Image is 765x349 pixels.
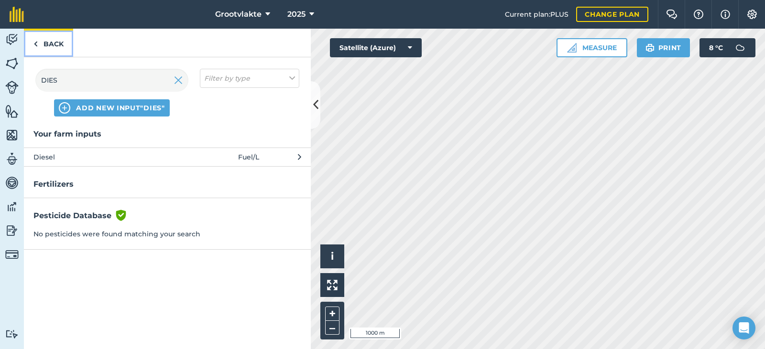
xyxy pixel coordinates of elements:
[5,32,19,47] img: svg+xml;base64,PD94bWwgdmVyc2lvbj0iMS4wIiBlbmNvZGluZz0idXRmLTgiPz4KPCEtLSBHZW5lcmF0b3I6IEFkb2JlIE...
[637,38,690,57] button: Print
[5,128,19,142] img: svg+xml;base64,PHN2ZyB4bWxucz0iaHR0cDovL3d3dy53My5vcmcvMjAwMC9zdmciIHdpZHRoPSI1NiIgaGVpZ2h0PSI2MC...
[325,321,339,335] button: –
[5,176,19,190] img: svg+xml;base64,PD94bWwgdmVyc2lvbj0iMS4wIiBlbmNvZGluZz0idXRmLTgiPz4KPCEtLSBHZW5lcmF0b3I6IEFkb2JlIE...
[746,10,758,19] img: A cog icon
[709,38,723,57] span: 8 ° C
[327,280,338,290] img: Four arrows, one pointing top left, one top right, one bottom right and the last bottom left
[24,229,311,249] p: No pesticides were found matching your search
[59,102,70,114] img: svg+xml;base64,PHN2ZyB4bWxucz0iaHR0cDovL3d3dy53My5vcmcvMjAwMC9zdmciIHdpZHRoPSIxNCIgaGVpZ2h0PSIyNC...
[5,56,19,71] img: svg+xml;base64,PHN2ZyB4bWxucz0iaHR0cDovL3d3dy53My5vcmcvMjAwMC9zdmciIHdpZHRoPSI1NiIgaGVpZ2h0PSI2MC...
[5,223,19,238] img: svg+xml;base64,PD94bWwgdmVyc2lvbj0iMS4wIiBlbmNvZGluZz0idXRmLTgiPz4KPCEtLSBHZW5lcmF0b3I6IEFkb2JlIE...
[204,73,250,84] em: Filter by type
[330,38,422,57] button: Satellite (Azure)
[699,38,755,57] button: 8 °C
[5,81,19,94] img: svg+xml;base64,PD94bWwgdmVyc2lvbj0iMS4wIiBlbmNvZGluZz0idXRmLTgiPz4KPCEtLSBHZW5lcmF0b3I6IEFkb2JlIE...
[54,99,169,116] button: ADD NEW INPUT"DIES"
[645,42,655,53] img: svg+xml;base64,PHN2ZyB4bWxucz0iaHR0cDovL3d3dy53My5vcmcvMjAwMC9zdmciIHdpZHRoPSIxOSIgaGVpZ2h0PSIyNC...
[325,307,339,321] button: +
[5,248,19,261] img: svg+xml;base64,PD94bWwgdmVyc2lvbj0iMS4wIiBlbmNvZGluZz0idXRmLTgiPz4KPCEtLSBHZW5lcmF0b3I6IEFkb2JlIE...
[731,38,750,57] img: svg+xml;base64,PD94bWwgdmVyc2lvbj0iMS4wIiBlbmNvZGluZz0idXRmLTgiPz4KPCEtLSBHZW5lcmF0b3I6IEFkb2JlIE...
[24,29,73,57] a: Back
[5,200,19,214] img: svg+xml;base64,PD94bWwgdmVyc2lvbj0iMS4wIiBlbmNvZGluZz0idXRmLTgiPz4KPCEtLSBHZW5lcmF0b3I6IEFkb2JlIE...
[238,152,259,162] span: Fuel / L
[33,152,190,162] span: Diesel
[76,103,164,113] span: ADD NEW INPUT "DIES"
[174,74,183,86] img: svg+xml;base64,PHN2ZyB4bWxucz0iaHR0cDovL3d3dy53My5vcmcvMjAwMC9zdmciIHdpZHRoPSIyMiIgaGVpZ2h0PSIzMC...
[666,10,678,19] img: Two speech bubbles overlapping with the left bubble in the forefront
[557,38,627,57] button: Measure
[576,7,648,22] a: Change plan
[24,148,311,166] button: Diesel Fuel/L
[287,9,306,20] span: 2025
[693,10,704,19] img: A question mark icon
[35,69,188,92] input: Search
[331,250,334,262] span: i
[5,152,19,166] img: svg+xml;base64,PD94bWwgdmVyc2lvbj0iMS4wIiBlbmNvZGluZz0idXRmLTgiPz4KPCEtLSBHZW5lcmF0b3I6IEFkb2JlIE...
[732,317,755,339] div: Open Intercom Messenger
[505,9,568,20] span: Current plan : PLUS
[24,128,311,140] h3: Your farm inputs
[5,104,19,118] img: svg+xml;base64,PHN2ZyB4bWxucz0iaHR0cDovL3d3dy53My5vcmcvMjAwMC9zdmciIHdpZHRoPSI1NiIgaGVpZ2h0PSI2MC...
[10,7,24,22] img: fieldmargin Logo
[567,43,577,53] img: Ruler icon
[24,178,311,190] h3: Fertilizers
[215,9,262,20] span: Grootvlakte
[24,210,311,222] h3: Pesticide Database
[5,329,19,338] img: svg+xml;base64,PD94bWwgdmVyc2lvbj0iMS4wIiBlbmNvZGluZz0idXRmLTgiPz4KPCEtLSBHZW5lcmF0b3I6IEFkb2JlIE...
[320,244,344,268] button: i
[200,69,299,88] button: Filter by type
[721,9,730,20] img: svg+xml;base64,PHN2ZyB4bWxucz0iaHR0cDovL3d3dy53My5vcmcvMjAwMC9zdmciIHdpZHRoPSIxNyIgaGVpZ2h0PSIxNy...
[33,38,38,50] img: svg+xml;base64,PHN2ZyB4bWxucz0iaHR0cDovL3d3dy53My5vcmcvMjAwMC9zdmciIHdpZHRoPSI5IiBoZWlnaHQ9IjI0Ii...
